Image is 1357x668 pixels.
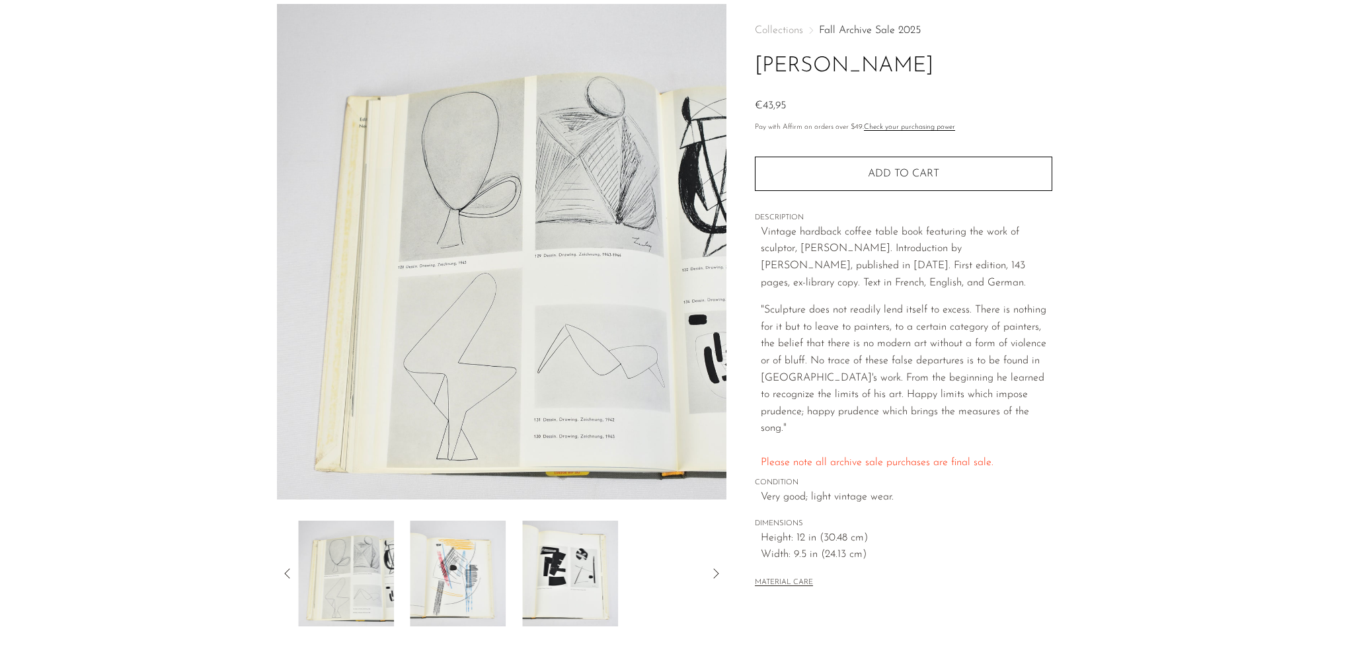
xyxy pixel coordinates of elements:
[522,521,618,626] img: Berto Lardera
[299,521,395,626] img: Berto Lardera
[755,157,1052,191] button: Add to cart
[761,302,1052,471] p: "Sculpture does not readily lend itself to excess. There is nothing for it but to leave to painte...
[761,546,1052,564] span: Width: 9.5 in (24.13 cm)
[761,224,1052,291] p: Vintage hardback coffee table book featuring the work of sculptor, [PERSON_NAME]. Introduction by...
[755,25,1052,36] nav: Breadcrumbs
[755,122,1052,133] p: Pay with Affirm on orders over $49.
[755,25,803,36] span: Collections
[761,489,1052,506] span: Very good; light vintage wear.
[761,530,1052,547] span: Height: 12 in (30.48 cm)
[755,100,786,111] span: €43,95
[755,477,1052,489] span: CONDITION
[755,578,813,588] button: MATERIAL CARE
[755,518,1052,530] span: DIMENSIONS
[864,124,955,131] a: Check your purchasing power - Learn more about Affirm Financing (opens in modal)
[410,521,506,626] img: Berto Lardera
[755,50,1052,83] h1: [PERSON_NAME]
[755,212,1052,224] span: DESCRIPTION
[277,4,727,500] img: Berto Lardera
[868,168,939,179] span: Add to cart
[819,25,921,36] a: Fall Archive Sale 2025
[761,457,993,468] span: Please note all archive sale purchases are final sale.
